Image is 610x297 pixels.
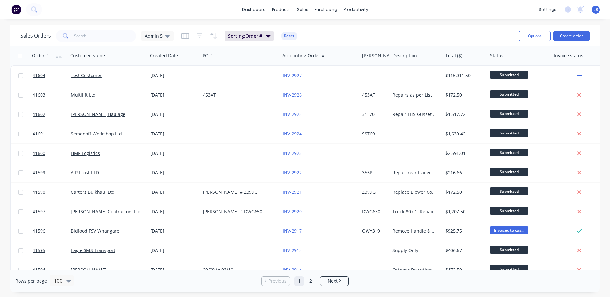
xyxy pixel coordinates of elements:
div: 31L70 [362,111,386,118]
div: products [269,5,294,14]
a: 41595 [33,241,71,260]
div: SST69 [362,131,386,137]
span: Submitted [490,148,528,156]
div: $925.75 [445,228,483,234]
a: Previous page [262,278,290,284]
div: $1,517.72 [445,111,483,118]
a: INV-2920 [283,208,302,214]
span: Submitted [490,110,528,118]
div: purchasing [311,5,340,14]
div: Truck #07 1. Repair Worn and Cracked Rear Trip housings 2. Cut and remove rusted headboard 3. rem... [392,208,438,215]
div: [DATE] [150,170,198,176]
a: 41598 [33,183,71,202]
span: Submitted [490,168,528,176]
a: Multilift Ltd [71,92,96,98]
a: dashboard [239,5,269,14]
div: 356P [362,170,386,176]
div: $172.50 [445,189,483,195]
span: 41599 [33,170,45,176]
div: Repairs as per List [392,92,438,98]
a: Semenoff Workshop Ltd [71,131,122,137]
div: $172.50 [445,92,483,98]
a: 41602 [33,105,71,124]
a: 41604 [33,66,71,85]
div: $115,011.50 [445,72,483,79]
span: 41602 [33,111,45,118]
div: PO # [203,53,213,59]
div: Accounting Order # [282,53,324,59]
span: 41604 [33,72,45,79]
div: [DATE] [150,111,198,118]
a: 41603 [33,85,71,105]
a: Bidfood FSV Whangarei [71,228,121,234]
span: LR [593,7,598,12]
div: [DATE] [150,92,198,98]
input: Search... [74,30,136,42]
a: INV-2925 [283,111,302,117]
div: [PERSON_NAME]# [362,53,401,59]
div: 29/09 to 03/10 [203,267,274,273]
div: Invoice status [554,53,583,59]
div: 453AT [362,92,386,98]
div: Repair rear trailer post LHS [392,170,438,176]
div: 453AT [203,92,274,98]
button: Reset [281,32,297,40]
div: $406.67 [445,247,483,254]
button: Create order [553,31,590,41]
a: [PERSON_NAME] Contractors Ltd [71,208,141,214]
div: [DATE] [150,189,198,195]
div: $2,591.01 [445,150,483,156]
div: Repair LHS Gusset below Ballrace cracked [392,111,438,118]
a: INV-2924 [283,131,302,137]
a: INV-2927 [283,72,302,78]
span: Next [328,278,338,284]
span: 41594 [33,267,45,273]
span: 41598 [33,189,45,195]
span: 41601 [33,131,45,137]
div: [DATE] [150,267,198,273]
a: INV-2914 [283,267,302,273]
span: Submitted [490,71,528,79]
div: [DATE] [150,150,198,156]
a: INV-2917 [283,228,302,234]
div: [DATE] [150,208,198,215]
a: 41601 [33,124,71,143]
span: Sorting: Order # [228,33,262,39]
span: Submitted [490,90,528,98]
a: 41600 [33,144,71,163]
span: Submitted [490,207,528,215]
div: settings [536,5,560,14]
span: Submitted [490,246,528,254]
span: Rows per page [15,278,47,284]
a: A R Frost LTD [71,170,99,176]
a: [PERSON_NAME] [71,267,107,273]
span: Previous [268,278,286,284]
a: INV-2926 [283,92,302,98]
a: Carters Bulkhaul Ltd [71,189,115,195]
div: Z399G [362,189,386,195]
div: October Downtime Week [392,267,438,273]
a: Page 1 is your current page [294,276,304,286]
div: Supply Only [392,247,438,254]
div: Created Date [150,53,178,59]
a: [PERSON_NAME] Haulage [71,111,125,117]
div: productivity [340,5,371,14]
a: 41597 [33,202,71,221]
div: sales [294,5,311,14]
button: Sorting:Order # [225,31,274,41]
div: Customer Name [70,53,105,59]
div: Description [392,53,417,59]
span: Invoiced to cus... [490,226,528,234]
div: [DATE] [150,228,198,234]
div: [PERSON_NAME] # Z399G [203,189,274,195]
div: [PERSON_NAME] # DWG650 [203,208,274,215]
a: HMF Logistics [71,150,100,156]
a: Next page [320,278,348,284]
div: [DATE] [150,72,198,79]
span: 41597 [33,208,45,215]
ul: Pagination [259,276,351,286]
div: $1,207.50 [445,208,483,215]
div: Replace Blower Coupling [392,189,438,195]
span: Submitted [490,187,528,195]
h1: Sales Orders [20,33,51,39]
